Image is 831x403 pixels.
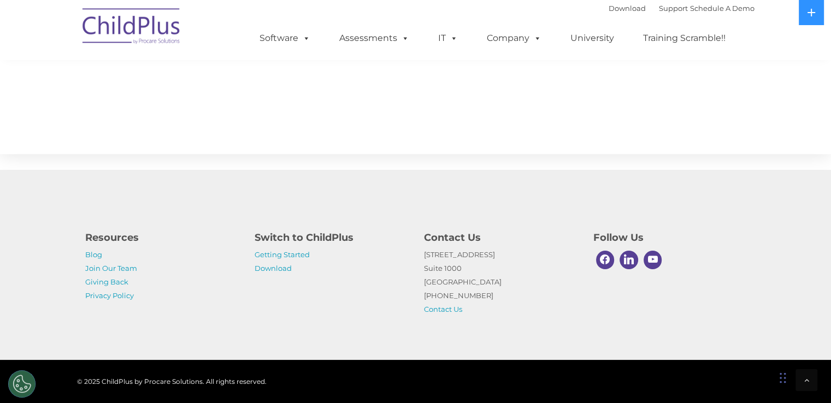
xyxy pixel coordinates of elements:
[8,370,36,398] button: Cookies Settings
[609,4,755,13] font: |
[424,230,577,245] h4: Contact Us
[85,291,134,300] a: Privacy Policy
[641,248,665,272] a: Youtube
[476,27,552,49] a: Company
[328,27,420,49] a: Assessments
[85,250,102,259] a: Blog
[249,27,321,49] a: Software
[85,230,238,245] h4: Resources
[690,4,755,13] a: Schedule A Demo
[659,4,688,13] a: Support
[427,27,469,49] a: IT
[255,230,408,245] h4: Switch to ChildPlus
[424,248,577,316] p: [STREET_ADDRESS] Suite 1000 [GEOGRAPHIC_DATA] [PHONE_NUMBER]
[77,1,186,55] img: ChildPlus by Procare Solutions
[593,248,617,272] a: Facebook
[255,250,310,259] a: Getting Started
[653,285,831,403] iframe: Chat Widget
[559,27,625,49] a: University
[780,361,786,394] div: Drag
[609,4,646,13] a: Download
[632,27,736,49] a: Training Scramble!!
[85,264,137,272] a: Join Our Team
[152,117,198,125] span: Phone number
[77,377,267,386] span: © 2025 ChildPlus by Procare Solutions. All rights reserved.
[593,230,746,245] h4: Follow Us
[617,248,641,272] a: Linkedin
[152,72,185,80] span: Last name
[424,305,462,313] a: Contact Us
[255,264,292,272] a: Download
[85,277,128,286] a: Giving Back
